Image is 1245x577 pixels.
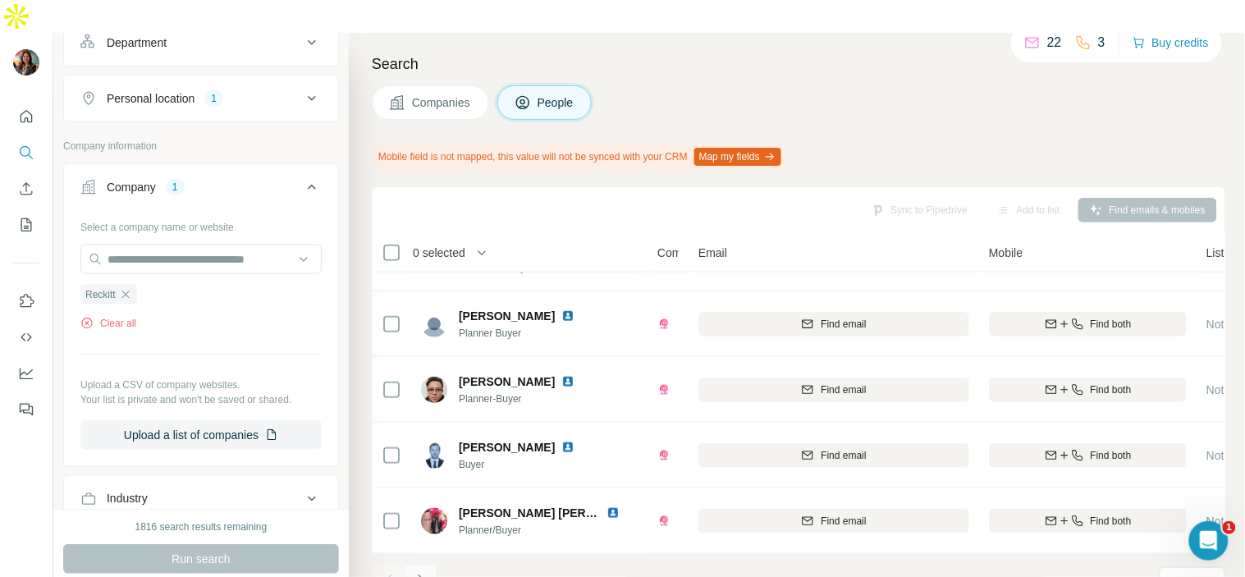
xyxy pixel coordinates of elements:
[13,323,39,352] button: Use Surfe API
[698,245,727,261] span: Email
[135,520,268,534] div: 1816 search results remaining
[821,317,866,332] span: Find email
[13,174,39,204] button: Enrich CSV
[561,375,574,388] img: LinkedIn logo
[13,49,39,76] img: Avatar
[107,90,195,107] div: Personal location
[13,102,39,131] button: Quick start
[694,148,781,166] button: Map my fields
[80,392,322,407] p: Your list is private and won't be saved or shared.
[64,167,338,213] button: Company1
[1206,245,1230,261] span: Lists
[107,34,167,51] div: Department
[1091,382,1132,397] span: Find both
[64,23,338,62] button: Department
[459,375,555,388] span: [PERSON_NAME]
[1091,317,1132,332] span: Find both
[80,378,322,392] p: Upload a CSV of company websites.
[989,378,1187,402] button: Find both
[821,448,866,463] span: Find email
[421,377,447,403] img: Avatar
[459,457,594,472] span: Buyer
[698,509,969,533] button: Find email
[107,179,156,195] div: Company
[1189,521,1229,561] iframe: Intercom live chat
[657,449,671,462] img: Logo of Reckitt
[64,79,338,118] button: Personal location1
[459,523,639,538] span: Planner/Buyer
[561,309,574,323] img: LinkedIn logo
[1223,521,1236,534] span: 1
[13,138,39,167] button: Search
[413,245,465,261] span: 0 selected
[166,180,185,195] div: 1
[421,311,447,337] img: Avatar
[459,392,594,406] span: Planner-Buyer
[13,286,39,316] button: Use Surfe on LinkedIn
[1091,514,1132,529] span: Find both
[606,506,620,520] img: LinkedIn logo
[1133,31,1209,54] button: Buy credits
[80,213,322,235] div: Select a company name or website
[657,383,671,396] img: Logo of Reckitt
[989,509,1187,533] button: Find both
[412,94,472,111] span: Companies
[1047,33,1062,53] p: 22
[459,506,655,520] span: [PERSON_NAME] [PERSON_NAME]
[1098,33,1105,53] p: 3
[459,326,594,341] span: Planner Buyer
[63,139,339,153] p: Company information
[204,91,223,106] div: 1
[372,143,785,171] div: Mobile field is not mapped, this value will not be synced with your CRM
[85,287,116,302] span: Reckitt
[821,382,866,397] span: Find email
[989,245,1023,261] span: Mobile
[421,508,447,534] img: Avatar
[538,94,575,111] span: People
[561,441,574,454] img: LinkedIn logo
[1091,448,1132,463] span: Find both
[13,359,39,388] button: Dashboard
[107,491,148,507] div: Industry
[372,53,1225,76] h4: Search
[698,443,969,468] button: Find email
[657,515,671,528] img: Logo of Reckitt
[698,378,969,402] button: Find email
[657,318,671,331] img: Logo of Reckitt
[989,443,1187,468] button: Find both
[821,514,866,529] span: Find email
[459,439,555,456] span: [PERSON_NAME]
[13,395,39,424] button: Feedback
[64,479,338,519] button: Industry
[13,210,39,240] button: My lists
[80,420,322,450] button: Upload a list of companies
[421,442,447,469] img: Avatar
[459,308,555,324] span: [PERSON_NAME]
[80,316,136,331] button: Clear all
[698,312,969,337] button: Find email
[657,245,707,261] span: Company
[989,312,1187,337] button: Find both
